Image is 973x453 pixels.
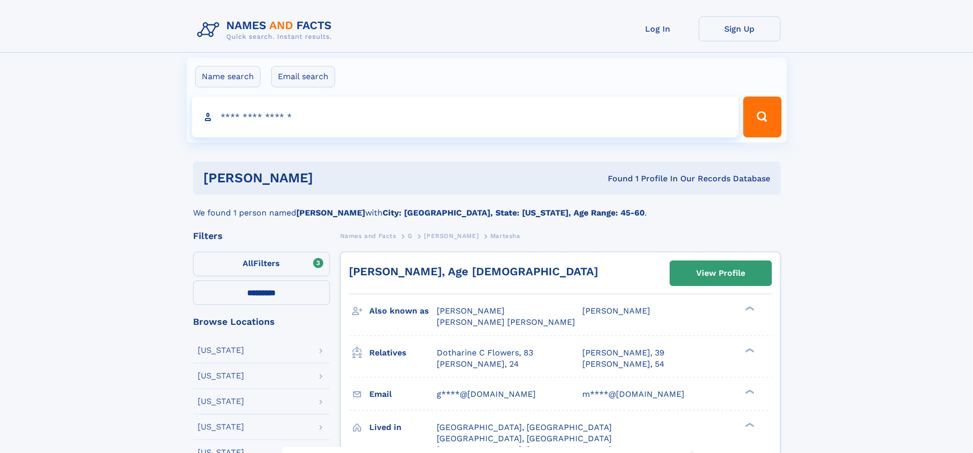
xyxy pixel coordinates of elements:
[437,306,505,316] span: [PERSON_NAME]
[193,231,330,241] div: Filters
[582,306,650,316] span: [PERSON_NAME]
[198,423,244,431] div: [US_STATE]
[437,422,612,432] span: [GEOGRAPHIC_DATA], [GEOGRAPHIC_DATA]
[349,265,598,278] a: [PERSON_NAME], Age [DEMOGRAPHIC_DATA]
[437,359,519,370] a: [PERSON_NAME], 24
[460,173,770,184] div: Found 1 Profile In Our Records Database
[437,317,575,327] span: [PERSON_NAME] [PERSON_NAME]
[424,229,479,242] a: [PERSON_NAME]
[617,16,699,41] a: Log In
[296,208,365,218] b: [PERSON_NAME]
[369,386,437,403] h3: Email
[582,347,665,359] a: [PERSON_NAME], 39
[369,344,437,362] h3: Relatives
[743,305,755,312] div: ❯
[203,172,461,184] h1: [PERSON_NAME]
[195,66,260,87] label: Name search
[369,302,437,320] h3: Also known as
[198,372,244,380] div: [US_STATE]
[193,252,330,276] label: Filters
[670,261,771,285] a: View Profile
[383,208,645,218] b: City: [GEOGRAPHIC_DATA], State: [US_STATE], Age Range: 45-60
[743,347,755,353] div: ❯
[490,232,520,240] span: Martesha
[198,397,244,406] div: [US_STATE]
[193,317,330,326] div: Browse Locations
[582,359,665,370] a: [PERSON_NAME], 54
[369,419,437,436] h3: Lived in
[437,347,533,359] a: Dotharine C Flowers, 83
[696,261,745,285] div: View Profile
[408,232,413,240] span: G
[192,97,739,137] input: search input
[424,232,479,240] span: [PERSON_NAME]
[198,346,244,354] div: [US_STATE]
[340,229,396,242] a: Names and Facts
[743,97,781,137] button: Search Button
[243,258,253,268] span: All
[408,229,413,242] a: G
[437,434,612,443] span: [GEOGRAPHIC_DATA], [GEOGRAPHIC_DATA]
[193,16,340,44] img: Logo Names and Facts
[193,195,780,219] div: We found 1 person named with .
[699,16,780,41] a: Sign Up
[743,421,755,428] div: ❯
[271,66,335,87] label: Email search
[743,388,755,395] div: ❯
